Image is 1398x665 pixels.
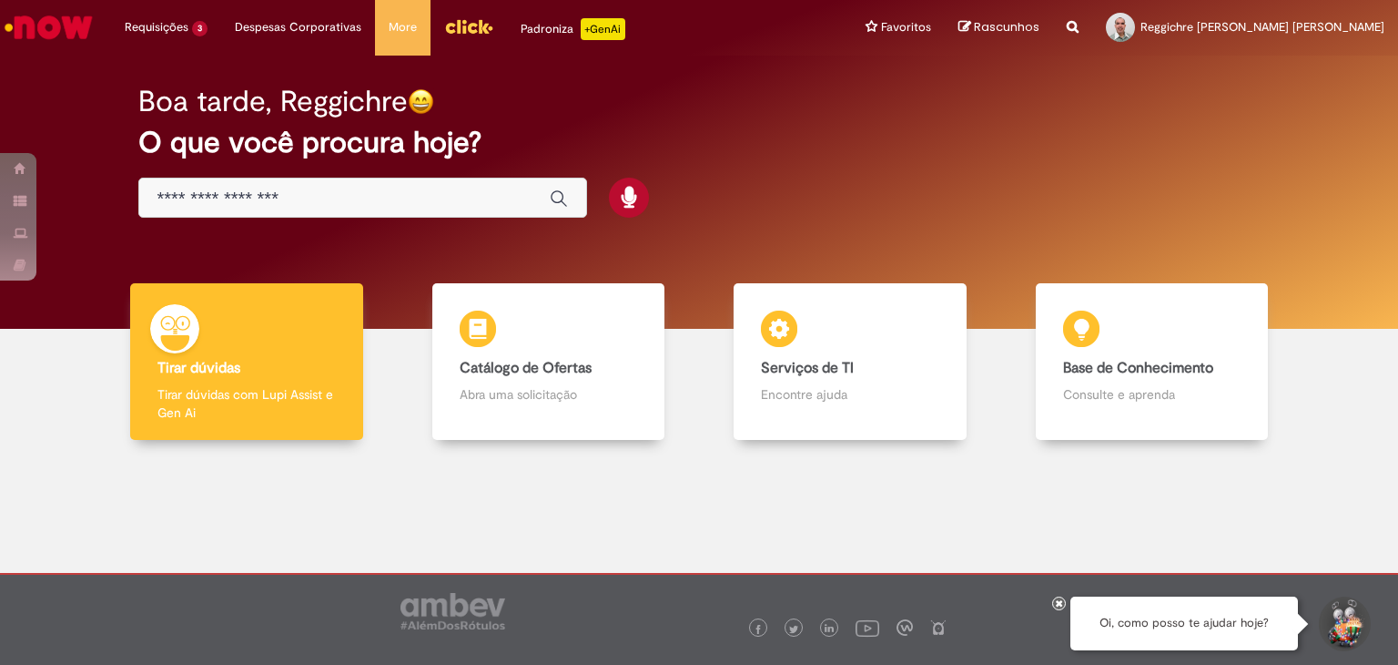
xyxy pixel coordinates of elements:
[754,625,763,634] img: logo_footer_facebook.png
[1316,597,1371,651] button: Iniciar Conversa de Suporte
[825,624,834,635] img: logo_footer_linkedin.png
[157,385,336,422] p: Tirar dúvidas com Lupi Assist e Gen Ai
[389,18,417,36] span: More
[699,283,1001,441] a: Serviços de TI Encontre ajuda
[958,19,1039,36] a: Rascunhos
[789,625,798,634] img: logo_footer_twitter.png
[521,18,625,40] div: Padroniza
[761,359,854,377] b: Serviços de TI
[1063,385,1241,404] p: Consulte e aprenda
[444,13,493,40] img: click_logo_yellow_360x200.png
[400,593,505,629] img: logo_footer_ambev_rotulo_gray.png
[581,18,625,40] p: +GenAi
[192,21,208,36] span: 3
[1070,597,1298,650] div: Oi, como posso te ajudar hoje?
[235,18,361,36] span: Despesas Corporativas
[138,86,408,118] h2: Boa tarde, Reggichre
[856,616,879,639] img: logo_footer_youtube.png
[138,127,1261,159] h2: O que você procura hoje?
[881,18,931,36] span: Favoritos
[761,385,939,404] p: Encontre ajuda
[1001,283,1303,441] a: Base de Conhecimento Consulte e aprenda
[460,385,638,404] p: Abra uma solicitação
[125,18,188,36] span: Requisições
[398,283,700,441] a: Catálogo de Ofertas Abra uma solicitação
[157,359,240,377] b: Tirar dúvidas
[408,88,434,115] img: happy-face.png
[1140,19,1384,35] span: Reggichre [PERSON_NAME] [PERSON_NAME]
[1063,359,1213,377] b: Base de Conhecimento
[2,9,96,46] img: ServiceNow
[974,18,1039,36] span: Rascunhos
[460,359,592,377] b: Catálogo de Ofertas
[930,619,947,636] img: logo_footer_naosei.png
[96,283,398,441] a: Tirar dúvidas Tirar dúvidas com Lupi Assist e Gen Ai
[897,619,913,636] img: logo_footer_workplace.png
